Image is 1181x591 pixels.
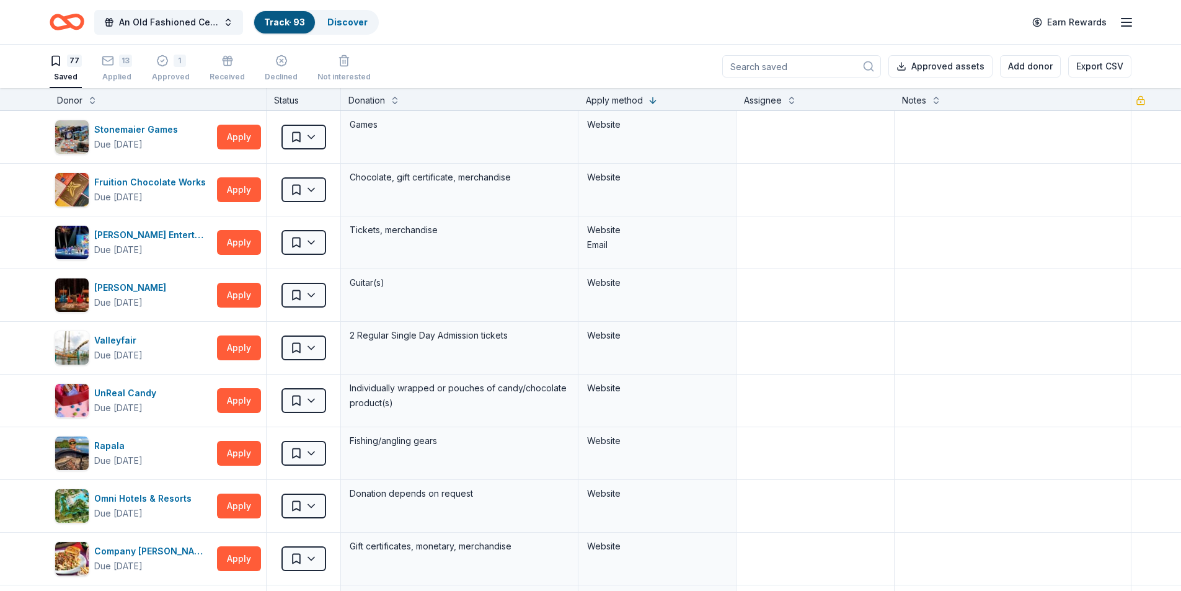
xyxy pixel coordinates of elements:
[55,489,212,523] button: Image for Omni Hotels & ResortsOmni Hotels & ResortsDue [DATE]
[55,436,212,471] button: Image for RapalaRapalaDue [DATE]
[94,122,183,137] div: Stonemaier Games
[55,173,89,207] img: Image for Fruition Chocolate Works
[217,388,261,413] button: Apply
[94,242,143,257] div: Due [DATE]
[217,494,261,518] button: Apply
[55,278,89,312] img: Image for Gibson
[210,50,245,88] button: Received
[210,72,245,82] div: Received
[902,93,926,108] div: Notes
[217,546,261,571] button: Apply
[253,10,379,35] button: Track· 93Discover
[217,177,261,202] button: Apply
[348,221,570,239] div: Tickets, merchandise
[587,117,727,132] div: Website
[348,116,570,133] div: Games
[55,542,89,575] img: Image for Company Brinker
[586,93,643,108] div: Apply method
[722,55,881,78] input: Search saved
[317,72,371,82] div: Not interested
[587,170,727,185] div: Website
[264,17,305,27] a: Track· 93
[55,120,89,154] img: Image for Stonemaier Games
[94,544,212,559] div: Company [PERSON_NAME]
[94,401,143,415] div: Due [DATE]
[217,230,261,255] button: Apply
[50,7,84,37] a: Home
[67,55,82,67] div: 77
[348,538,570,555] div: Gift certificates, monetary, merchandise
[1025,11,1114,33] a: Earn Rewards
[55,225,212,260] button: Image for Feld Entertainment[PERSON_NAME] EntertainmentDue [DATE]
[119,55,132,67] div: 13
[94,491,197,506] div: Omni Hotels & Resorts
[55,541,212,576] button: Image for Company BrinkerCompany [PERSON_NAME]Due [DATE]
[94,10,243,35] button: An Old Fashioned Celtic Christmas
[55,489,89,523] img: Image for Omni Hotels & Resorts
[94,506,143,521] div: Due [DATE]
[587,381,727,396] div: Website
[50,72,82,82] div: Saved
[1068,55,1131,78] button: Export CSV
[217,283,261,308] button: Apply
[217,335,261,360] button: Apply
[217,441,261,466] button: Apply
[55,437,89,470] img: Image for Rapala
[119,15,218,30] span: An Old Fashioned Celtic Christmas
[94,295,143,310] div: Due [DATE]
[55,226,89,259] img: Image for Feld Entertainment
[348,485,570,502] div: Donation depends on request
[348,274,570,291] div: Guitar(s)
[217,125,261,149] button: Apply
[348,169,570,186] div: Chocolate, gift certificate, merchandise
[174,55,186,67] div: 1
[94,137,143,152] div: Due [DATE]
[587,238,727,252] div: Email
[587,539,727,554] div: Website
[50,50,82,88] button: 77Saved
[94,559,143,574] div: Due [DATE]
[94,438,143,453] div: Rapala
[94,386,161,401] div: UnReal Candy
[587,486,727,501] div: Website
[55,172,212,207] button: Image for Fruition Chocolate WorksFruition Chocolate WorksDue [DATE]
[94,228,212,242] div: [PERSON_NAME] Entertainment
[55,120,212,154] button: Image for Stonemaier GamesStonemaier GamesDue [DATE]
[348,432,570,450] div: Fishing/angling gears
[327,17,368,27] a: Discover
[587,275,727,290] div: Website
[348,93,385,108] div: Donation
[587,433,727,448] div: Website
[888,55,993,78] button: Approved assets
[265,50,298,88] button: Declined
[55,384,89,417] img: Image for UnReal Candy
[102,72,132,82] div: Applied
[55,331,212,365] button: Image for ValleyfairValleyfairDue [DATE]
[744,93,782,108] div: Assignee
[94,453,143,468] div: Due [DATE]
[1000,55,1061,78] button: Add donor
[57,93,82,108] div: Donor
[587,328,727,343] div: Website
[348,327,570,344] div: 2 Regular Single Day Admission tickets
[267,88,341,110] div: Status
[94,175,211,190] div: Fruition Chocolate Works
[317,50,371,88] button: Not interested
[587,223,727,238] div: Website
[55,331,89,365] img: Image for Valleyfair
[55,383,212,418] button: Image for UnReal CandyUnReal CandyDue [DATE]
[152,50,190,88] button: 1Approved
[265,72,298,82] div: Declined
[94,333,143,348] div: Valleyfair
[94,348,143,363] div: Due [DATE]
[55,278,212,313] button: Image for Gibson[PERSON_NAME]Due [DATE]
[348,380,570,412] div: Individually wrapped or pouches of candy/chocolate product(s)
[102,50,132,88] button: 13Applied
[152,72,190,82] div: Approved
[94,190,143,205] div: Due [DATE]
[94,280,171,295] div: [PERSON_NAME]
